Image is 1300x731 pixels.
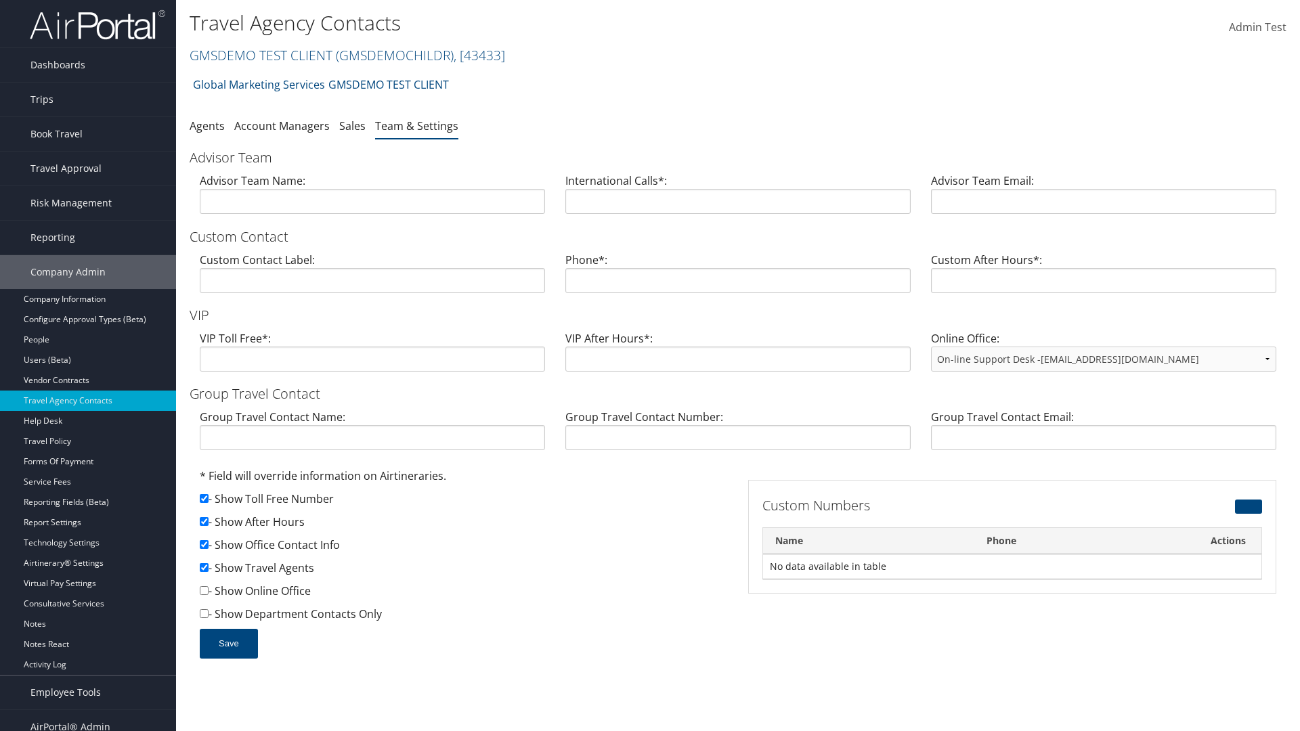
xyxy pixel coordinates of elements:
a: GMSDEMO TEST CLIENT [190,46,505,64]
div: - Show Department Contacts Only [200,606,728,629]
div: - Show After Hours [200,514,728,537]
span: Travel Approval [30,152,102,185]
div: Group Travel Contact Email: [921,409,1286,461]
h1: Travel Agency Contacts [190,9,921,37]
div: International Calls*: [555,173,921,225]
a: Agents [190,118,225,133]
span: Book Travel [30,117,83,151]
span: Dashboards [30,48,85,82]
h3: VIP [190,306,1286,325]
div: Custom Contact Label: [190,252,555,304]
div: - Show Office Contact Info [200,537,728,560]
div: Phone*: [555,252,921,304]
div: Online Office: [921,330,1286,382]
td: No data available in table [763,554,1261,579]
div: VIP After Hours*: [555,330,921,382]
a: Account Managers [234,118,330,133]
h3: Custom Contact [190,227,1286,246]
div: Advisor Team Email: [921,173,1286,225]
a: GMSDEMO TEST CLIENT [328,71,449,98]
h3: Advisor Team [190,148,1286,167]
div: - Show Toll Free Number [200,491,728,514]
div: Advisor Team Name: [190,173,555,225]
th: Phone: activate to sort column ascending [974,528,1196,554]
div: Custom After Hours*: [921,252,1286,304]
span: Admin Test [1229,20,1286,35]
a: Admin Test [1229,7,1286,49]
th: Actions: activate to sort column ascending [1196,528,1261,554]
img: airportal-logo.png [30,9,165,41]
th: Name: activate to sort column descending [763,528,974,554]
div: VIP Toll Free*: [190,330,555,382]
h3: Group Travel Contact [190,384,1286,403]
div: Group Travel Contact Name: [190,409,555,461]
div: - Show Online Office [200,583,728,606]
span: , [ 43433 ] [454,46,505,64]
span: Company Admin [30,255,106,289]
span: Trips [30,83,53,116]
a: Team & Settings [375,118,458,133]
span: Reporting [30,221,75,254]
div: Group Travel Contact Number: [555,409,921,461]
a: Global Marketing Services [193,71,325,98]
a: Sales [339,118,366,133]
div: - Show Travel Agents [200,560,728,583]
span: ( GMSDEMOCHILDR ) [336,46,454,64]
span: Risk Management [30,186,112,220]
span: Employee Tools [30,675,101,709]
h3: Custom Numbers [762,496,1092,515]
button: Save [200,629,258,659]
div: * Field will override information on Airtineraries. [200,468,728,491]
